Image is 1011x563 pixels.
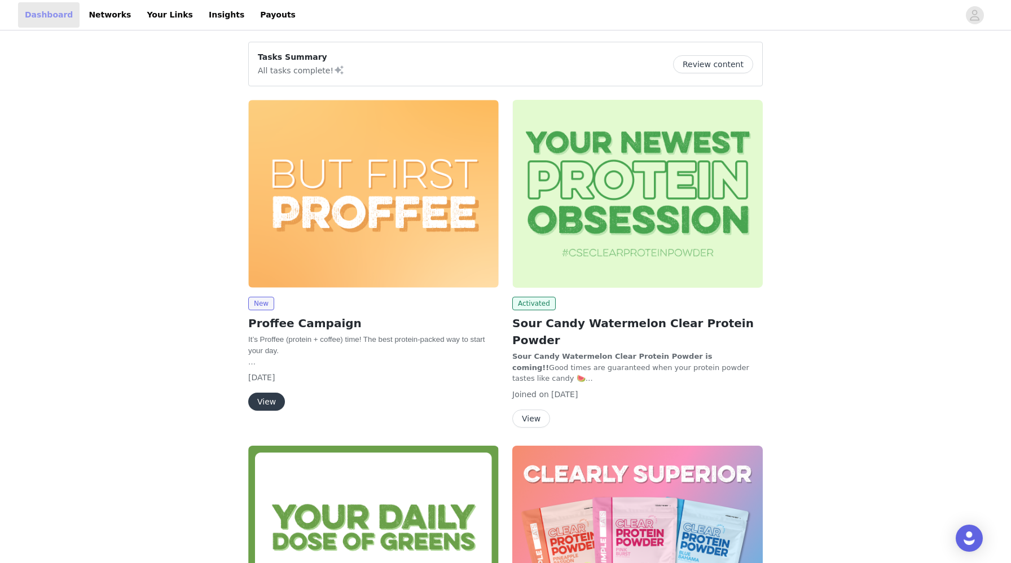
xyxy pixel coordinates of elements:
span: [DATE] [551,390,578,399]
button: View [248,393,285,411]
button: Review content [673,55,753,73]
a: View [248,398,285,406]
div: avatar [969,6,980,24]
a: Payouts [253,2,302,28]
a: View [512,415,550,423]
div: Open Intercom Messenger [956,525,983,552]
span: Activated [512,297,556,310]
img: Clean Simple Eats [512,100,763,288]
span: Joined on [512,390,549,399]
p: All tasks complete! [258,63,345,77]
h2: Proffee Campaign [248,315,499,332]
a: Dashboard [18,2,80,28]
span: [DATE] [248,373,275,382]
span: It’s Proffee (protein + coffee) time! The best protein-packed way to start your day. [248,335,485,355]
p: Good times are guaranteed when your protein powder tastes like candy 🍉 [512,351,763,384]
a: Insights [202,2,251,28]
span: New [248,297,274,310]
button: View [512,410,550,428]
img: Clean Simple Eats [248,100,499,288]
a: Your Links [140,2,200,28]
p: Tasks Summary [258,51,345,63]
strong: Sour Candy Watermelon Clear Protein Powder is coming!! [512,352,712,372]
h2: Sour Candy Watermelon Clear Protein Powder [512,315,763,349]
a: Networks [82,2,138,28]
